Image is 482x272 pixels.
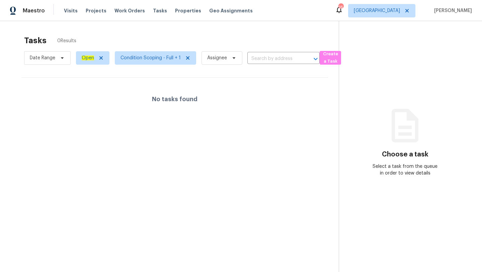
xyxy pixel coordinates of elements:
[207,55,227,61] span: Assignee
[372,163,438,177] div: Select a task from the queue in order to view details
[153,8,167,13] span: Tasks
[311,54,320,64] button: Open
[152,96,197,103] h4: No tasks found
[247,54,301,64] input: Search by address
[120,55,181,61] span: Condition Scoping - Full + 1
[354,7,400,14] span: [GEOGRAPHIC_DATA]
[209,7,253,14] span: Geo Assignments
[175,7,201,14] span: Properties
[431,7,472,14] span: [PERSON_NAME]
[82,56,94,60] ah_el_jm_1744035306855: Open
[30,55,55,61] span: Date Range
[64,7,78,14] span: Visits
[320,51,341,65] button: Create a Task
[323,50,338,66] span: Create a Task
[338,4,343,11] div: 16
[24,37,47,44] h2: Tasks
[86,7,106,14] span: Projects
[114,7,145,14] span: Work Orders
[382,151,428,158] h3: Choose a task
[57,38,76,44] span: 0 Results
[23,7,45,14] span: Maestro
